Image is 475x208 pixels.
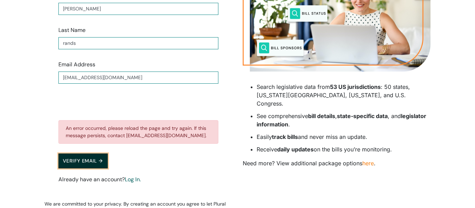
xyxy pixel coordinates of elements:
[337,113,388,119] strong: state-specific data
[58,26,86,34] label: Last Name
[58,153,108,168] button: Verify Email →
[58,72,218,84] input: Enter your email address
[277,146,314,153] strong: daily updates
[125,176,141,183] a: Log In.
[330,83,381,90] strong: 53 US jurisdictions
[58,120,218,144] div: An error occurred, please reload the page and try again. If this message persists, contact [EMAIL...
[257,133,430,141] li: Easily and never miss an update.
[257,112,430,128] li: See comprehensive , , and .
[58,3,218,15] input: Enter your first name
[257,113,426,128] strong: legislator information
[257,145,430,153] li: Receive on the bills you’re monitoring.
[243,159,430,167] p: Need more? View additional package options .
[58,60,95,69] label: Email Address
[58,175,218,184] p: Already have an account?
[257,83,430,108] li: Search legislative data from : 50 states, [US_STATE][GEOGRAPHIC_DATA], [US_STATE], and U.S. Congr...
[362,160,374,167] a: here
[58,37,218,49] input: Enter your last name
[308,113,335,119] strong: bill details
[272,133,298,140] strong: track bills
